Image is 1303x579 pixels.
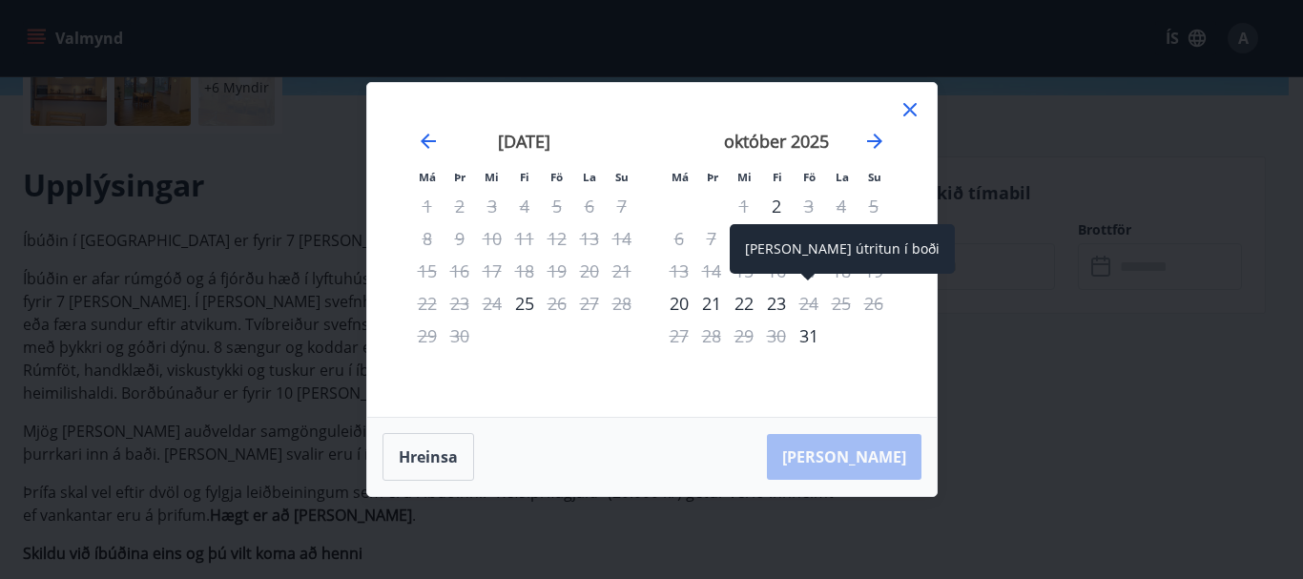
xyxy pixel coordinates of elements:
[863,130,886,153] div: Move forward to switch to the next month.
[541,190,573,222] td: Not available. föstudagur, 5. september 2025
[858,190,890,222] td: Not available. sunnudagur, 5. október 2025
[825,287,858,320] td: Not available. laugardagur, 25. október 2025
[728,190,760,222] td: Not available. miðvikudagur, 1. október 2025
[760,287,793,320] div: 23
[508,222,541,255] td: Not available. fimmtudagur, 11. september 2025
[419,170,436,184] small: Má
[695,255,728,287] td: Not available. þriðjudagur, 14. október 2025
[672,170,689,184] small: Má
[728,320,760,352] td: Not available. miðvikudagur, 29. október 2025
[508,287,541,320] td: fimmtudagur, 25. september 2025
[606,222,638,255] td: Not available. sunnudagur, 14. september 2025
[793,287,825,320] div: Aðeins útritun í boði
[573,287,606,320] td: Not available. laugardagur, 27. september 2025
[663,287,695,320] div: Aðeins innritun í boði
[573,190,606,222] td: Not available. laugardagur, 6. september 2025
[760,320,793,352] td: Not available. fimmtudagur, 30. október 2025
[411,190,444,222] td: Not available. mánudagur, 1. september 2025
[485,170,499,184] small: Mi
[541,222,573,255] td: Not available. föstudagur, 12. september 2025
[606,255,638,287] td: Not available. sunnudagur, 21. september 2025
[724,130,829,153] strong: október 2025
[728,255,760,287] td: Not available. miðvikudagur, 15. október 2025
[476,287,508,320] td: Not available. miðvikudagur, 24. september 2025
[695,287,728,320] td: þriðjudagur, 21. október 2025
[760,190,793,222] td: fimmtudagur, 2. október 2025
[707,170,718,184] small: Þr
[728,287,760,320] div: 22
[695,320,728,352] td: Not available. þriðjudagur, 28. október 2025
[663,287,695,320] td: mánudagur, 20. október 2025
[476,255,508,287] td: Not available. miðvikudagur, 17. september 2025
[793,190,825,222] div: Aðeins útritun í boði
[663,255,695,287] td: Not available. mánudagur, 13. október 2025
[663,320,695,352] td: Not available. mánudagur, 27. október 2025
[793,222,825,255] td: Not available. föstudagur, 10. október 2025
[508,255,541,287] td: Not available. fimmtudagur, 18. september 2025
[737,170,752,184] small: Mi
[760,222,793,255] td: Not available. fimmtudagur, 9. október 2025
[383,433,474,481] button: Hreinsa
[606,287,638,320] td: Not available. sunnudagur, 28. september 2025
[444,190,476,222] td: Not available. þriðjudagur, 2. september 2025
[508,190,541,222] td: Not available. fimmtudagur, 4. september 2025
[695,222,728,255] td: Not available. þriðjudagur, 7. október 2025
[411,320,444,352] td: Not available. mánudagur, 29. september 2025
[417,130,440,153] div: Move backward to switch to the previous month.
[411,287,444,320] td: Not available. mánudagur, 22. september 2025
[695,287,728,320] div: 21
[760,287,793,320] td: fimmtudagur, 23. október 2025
[858,222,890,255] td: Not available. sunnudagur, 12. október 2025
[728,222,760,255] td: Not available. miðvikudagur, 8. október 2025
[825,222,858,255] td: Not available. laugardagur, 11. október 2025
[858,287,890,320] td: Not available. sunnudagur, 26. október 2025
[411,255,444,287] td: Not available. mánudagur, 15. september 2025
[793,287,825,320] td: Not available. föstudagur, 24. október 2025
[541,287,573,320] div: Aðeins útritun í boði
[803,170,816,184] small: Fö
[793,320,825,352] div: Aðeins innritun í boði
[836,170,849,184] small: La
[520,170,529,184] small: Fi
[444,222,476,255] td: Not available. þriðjudagur, 9. september 2025
[476,222,508,255] td: Not available. miðvikudagur, 10. september 2025
[615,170,629,184] small: Su
[730,224,955,274] div: [PERSON_NAME] útritun í boði
[476,190,508,222] td: Not available. miðvikudagur, 3. september 2025
[498,130,550,153] strong: [DATE]
[454,170,465,184] small: Þr
[760,190,793,222] div: Aðeins innritun í boði
[541,255,573,287] td: Not available. föstudagur, 19. september 2025
[825,190,858,222] td: Not available. laugardagur, 4. október 2025
[550,170,563,184] small: Fö
[793,320,825,352] td: föstudagur, 31. október 2025
[663,222,695,255] td: Not available. mánudagur, 6. október 2025
[773,170,782,184] small: Fi
[541,287,573,320] td: Not available. föstudagur, 26. september 2025
[793,190,825,222] td: Not available. föstudagur, 3. október 2025
[573,222,606,255] td: Not available. laugardagur, 13. september 2025
[728,287,760,320] td: miðvikudagur, 22. október 2025
[444,320,476,352] td: Not available. þriðjudagur, 30. september 2025
[583,170,596,184] small: La
[573,255,606,287] td: Not available. laugardagur, 20. september 2025
[868,170,881,184] small: Su
[444,255,476,287] td: Not available. þriðjudagur, 16. september 2025
[508,287,541,320] div: Aðeins innritun í boði
[444,287,476,320] td: Not available. þriðjudagur, 23. september 2025
[606,190,638,222] td: Not available. sunnudagur, 7. september 2025
[411,222,444,255] td: Not available. mánudagur, 8. september 2025
[390,106,914,394] div: Calendar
